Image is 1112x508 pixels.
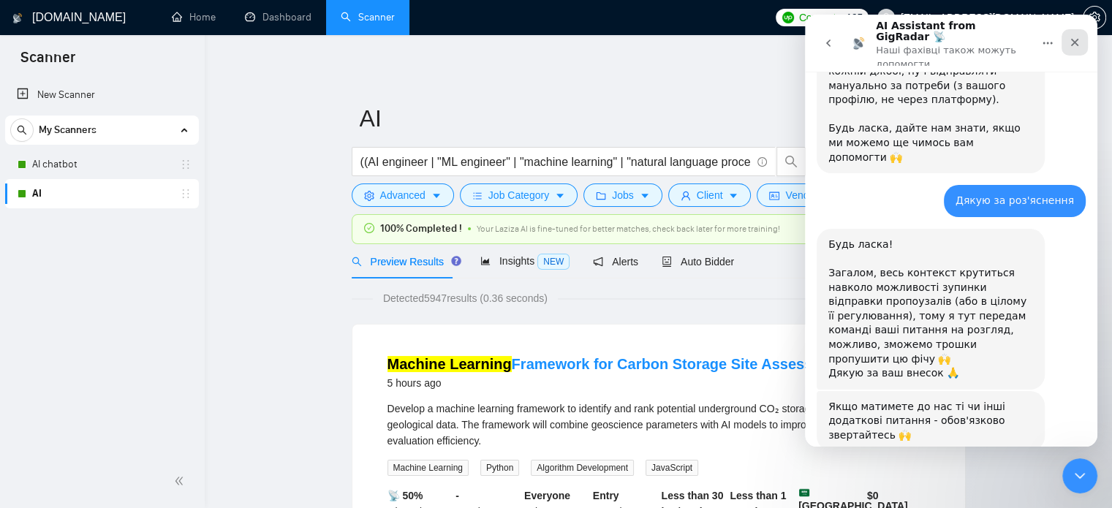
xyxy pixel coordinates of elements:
[612,187,634,203] span: Jobs
[881,12,891,23] span: user
[387,401,930,449] div: Develop a machine learning framework to identify and rank potential underground CO₂ storage sites...
[387,374,847,392] div: 5 hours ago
[180,159,192,170] span: holder
[805,15,1097,447] iframe: To enrich screen reader interactions, please activate Accessibility in Grammarly extension settings
[5,80,199,110] li: New Scanner
[593,256,638,268] span: Alerts
[668,183,752,207] button: userClientcaret-down
[12,376,281,449] div: Dima каже…
[245,11,311,23] a: dashboardDashboard
[480,255,570,267] span: Insights
[460,183,578,207] button: barsJob Categorycaret-down
[757,183,846,207] button: idcardVendorcaret-down
[431,190,442,201] span: caret-down
[524,490,570,501] b: Everyone
[477,224,780,234] span: Your Laziza AI is fine-tuned for better matches, check back later for more training!
[341,11,395,23] a: searchScanner
[697,187,723,203] span: Client
[1083,6,1106,29] button: setting
[5,115,199,208] li: My Scanners
[172,11,216,23] a: homeHome
[12,7,23,30] img: logo
[757,157,767,167] span: info-circle
[662,257,672,267] span: robot
[555,190,565,201] span: caret-down
[12,376,240,437] div: Якщо матимете до нас ті чи інші додаткові питання - обов'язково звертайтесь 🙌Add reaction
[352,256,457,268] span: Preview Results
[593,490,619,501] b: Entry
[32,179,171,208] a: AI
[480,256,491,266] span: area-chart
[846,10,862,26] span: 195
[10,118,34,142] button: search
[32,150,171,179] a: AI chatbot
[180,188,192,200] span: holder
[728,190,738,201] span: caret-down
[472,190,483,201] span: bars
[387,460,469,476] span: Machine Learning
[387,490,423,501] b: 📡 50%
[1083,12,1105,23] span: setting
[373,290,558,306] span: Detected 5947 results (0.36 seconds)
[380,221,462,237] span: 100% Completed !
[480,460,519,476] span: Python
[1062,458,1097,493] iframe: To enrich screen reader interactions, please activate Accessibility in Grammarly extension settings
[387,356,847,372] a: Machine LearningFramework for Carbon Storage Site Assessment
[799,488,809,498] img: 🇸🇦
[364,223,374,233] span: check-circle
[360,153,751,171] input: Search Freelance Jobs...
[785,187,817,203] span: Vendor
[488,187,549,203] span: Job Category
[583,183,662,207] button: folderJobscaret-down
[777,155,805,168] span: search
[531,460,634,476] span: Algorithm Development
[23,385,228,428] div: Якщо матимете до нас ті чи інші додаткові питання - обов'язково звертайтесь 🙌
[360,100,936,137] input: Scanner name...
[9,47,87,77] span: Scanner
[646,460,698,476] span: JavaScript
[364,190,374,201] span: setting
[174,474,189,488] span: double-left
[1083,12,1106,23] a: setting
[537,254,570,270] span: NEW
[450,254,463,268] div: Tooltip anchor
[352,257,362,267] span: search
[593,257,603,267] span: notification
[867,490,879,501] b: $ 0
[596,190,606,201] span: folder
[11,125,33,135] span: search
[39,115,97,145] span: My Scanners
[681,190,691,201] span: user
[769,190,779,201] span: idcard
[387,356,512,372] mark: Machine Learning
[455,490,459,501] b: -
[17,80,187,110] a: New Scanner
[662,256,734,268] span: Auto Bidder
[380,187,425,203] span: Advanced
[352,183,454,207] button: settingAdvancedcaret-down
[640,190,650,201] span: caret-down
[782,12,794,23] img: upwork-logo.png
[799,10,843,26] span: Connects:
[776,147,806,176] button: search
